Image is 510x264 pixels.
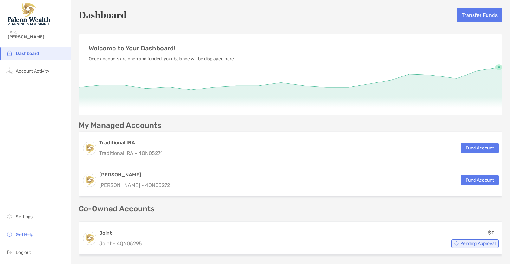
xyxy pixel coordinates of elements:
[461,175,499,185] button: Fund Account
[99,240,142,247] p: Joint - 4QN05295
[89,55,492,63] p: Once accounts are open and funded, your balance will be displayed here.
[99,171,170,179] h3: [PERSON_NAME]
[6,230,13,238] img: get-help icon
[6,213,13,220] img: settings icon
[488,229,495,237] p: $0
[83,232,96,245] img: logo account
[79,122,161,129] p: My Managed Accounts
[99,139,163,147] h3: Traditional IRA
[16,250,31,255] span: Log out
[16,51,39,56] span: Dashboard
[99,181,170,189] p: [PERSON_NAME] - 4QN05272
[79,205,502,213] p: Co-Owned Accounts
[6,248,13,256] img: logout icon
[83,174,96,187] img: logo account
[6,49,13,57] img: household icon
[16,214,33,220] span: Settings
[99,149,163,157] p: Traditional IRA - 4QN05271
[454,241,459,246] img: Account Status icon
[457,8,502,22] button: Transfer Funds
[8,34,67,40] span: [PERSON_NAME]!
[89,44,492,52] p: Welcome to Your Dashboard!
[83,142,96,155] img: logo account
[79,8,126,22] h5: Dashboard
[99,229,142,237] h3: Joint
[16,232,33,237] span: Get Help
[6,67,13,75] img: activity icon
[460,242,496,245] span: Pending Approval
[461,143,499,153] button: Fund Account
[16,69,49,74] span: Account Activity
[8,3,52,25] img: Falcon Wealth Planning Logo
